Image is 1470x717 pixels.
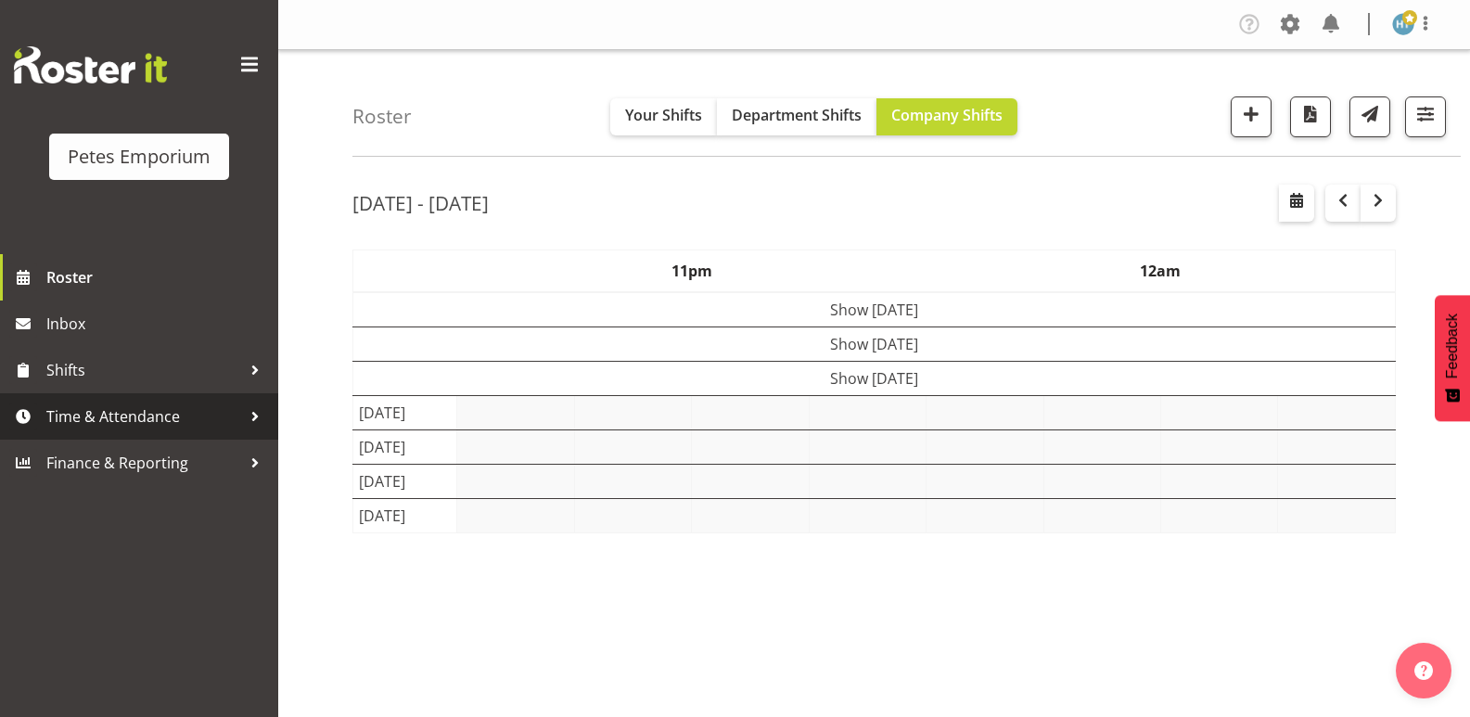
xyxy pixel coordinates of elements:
[352,191,489,215] h2: [DATE] - [DATE]
[353,361,1396,395] td: Show [DATE]
[717,98,876,135] button: Department Shifts
[1392,13,1414,35] img: helena-tomlin701.jpg
[1290,96,1331,137] button: Download a PDF of the roster according to the set date range.
[46,263,269,291] span: Roster
[68,143,211,171] div: Petes Emporium
[457,250,927,292] th: 11pm
[353,292,1396,327] td: Show [DATE]
[1444,314,1461,378] span: Feedback
[927,250,1396,292] th: 12am
[1435,295,1470,421] button: Feedback - Show survey
[353,498,457,532] td: [DATE]
[1279,185,1314,222] button: Select a specific date within the roster.
[46,356,241,384] span: Shifts
[46,403,241,430] span: Time & Attendance
[46,449,241,477] span: Finance & Reporting
[1349,96,1390,137] button: Send a list of all shifts for the selected filtered period to all rostered employees.
[352,106,412,127] h4: Roster
[1414,661,1433,680] img: help-xxl-2.png
[1405,96,1446,137] button: Filter Shifts
[353,429,457,464] td: [DATE]
[14,46,167,83] img: Rosterit website logo
[891,105,1003,125] span: Company Shifts
[353,326,1396,361] td: Show [DATE]
[353,395,457,429] td: [DATE]
[46,310,269,338] span: Inbox
[876,98,1017,135] button: Company Shifts
[1231,96,1272,137] button: Add a new shift
[732,105,862,125] span: Department Shifts
[353,464,457,498] td: [DATE]
[610,98,717,135] button: Your Shifts
[625,105,702,125] span: Your Shifts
